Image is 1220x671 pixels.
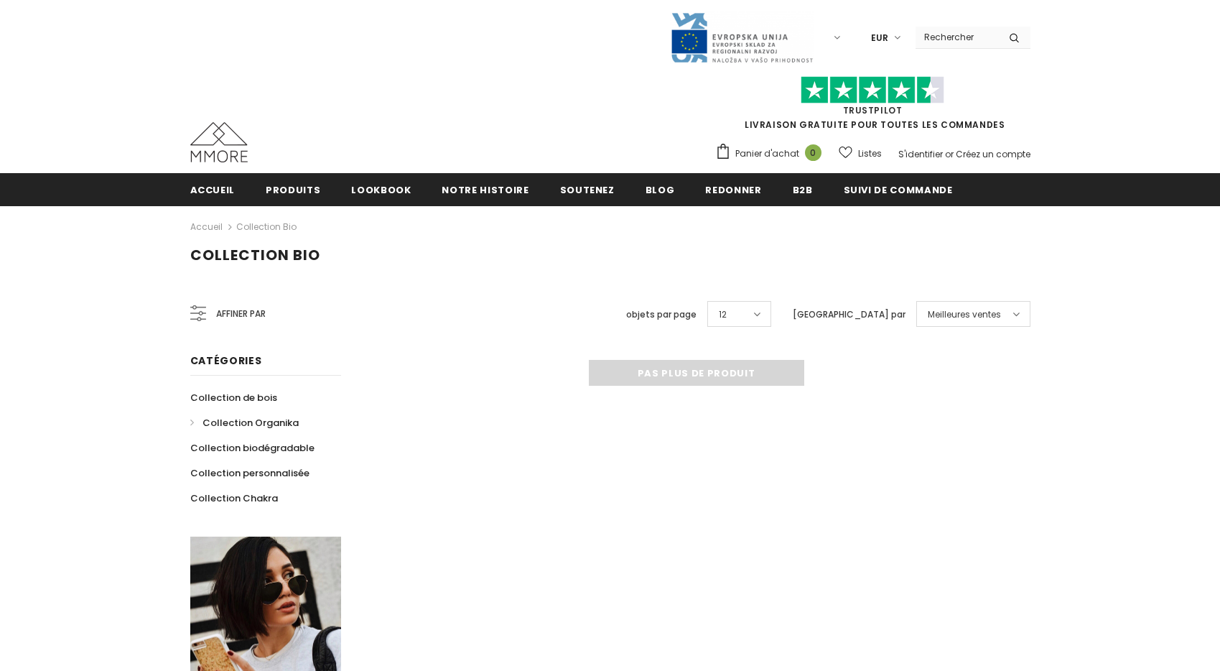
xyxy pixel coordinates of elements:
[190,218,223,236] a: Accueil
[202,416,299,430] span: Collection Organika
[715,143,829,165] a: Panier d'achat 0
[670,11,814,64] img: Javni Razpis
[351,183,411,197] span: Lookbook
[442,183,528,197] span: Notre histoire
[236,221,297,233] a: Collection Bio
[190,466,309,480] span: Collection personnalisée
[190,410,299,435] a: Collection Organika
[805,144,821,161] span: 0
[928,307,1001,322] span: Meilleures ventes
[266,183,320,197] span: Produits
[190,353,262,368] span: Catégories
[190,173,236,205] a: Accueil
[190,461,309,486] a: Collection personnalisée
[626,307,697,322] label: objets par page
[190,385,277,410] a: Collection de bois
[793,173,813,205] a: B2B
[801,76,944,104] img: Faites confiance aux étoiles pilotes
[844,183,953,197] span: Suivi de commande
[843,104,903,116] a: TrustPilot
[705,183,761,197] span: Redonner
[216,306,266,322] span: Affiner par
[560,173,615,205] a: soutenez
[839,141,882,166] a: Listes
[190,491,278,505] span: Collection Chakra
[351,173,411,205] a: Lookbook
[898,148,943,160] a: S'identifier
[844,173,953,205] a: Suivi de commande
[945,148,954,160] span: or
[670,31,814,43] a: Javni Razpis
[705,173,761,205] a: Redonner
[190,122,248,162] img: Cas MMORE
[858,147,882,161] span: Listes
[646,183,675,197] span: Blog
[916,27,998,47] input: Search Site
[190,183,236,197] span: Accueil
[442,173,528,205] a: Notre histoire
[871,31,888,45] span: EUR
[190,391,277,404] span: Collection de bois
[793,307,905,322] label: [GEOGRAPHIC_DATA] par
[190,435,315,461] a: Collection biodégradable
[719,307,727,322] span: 12
[715,83,1030,131] span: LIVRAISON GRATUITE POUR TOUTES LES COMMANDES
[956,148,1030,160] a: Créez un compte
[646,173,675,205] a: Blog
[560,183,615,197] span: soutenez
[266,173,320,205] a: Produits
[793,183,813,197] span: B2B
[190,486,278,511] a: Collection Chakra
[190,441,315,455] span: Collection biodégradable
[735,147,799,161] span: Panier d'achat
[190,245,320,265] span: Collection Bio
